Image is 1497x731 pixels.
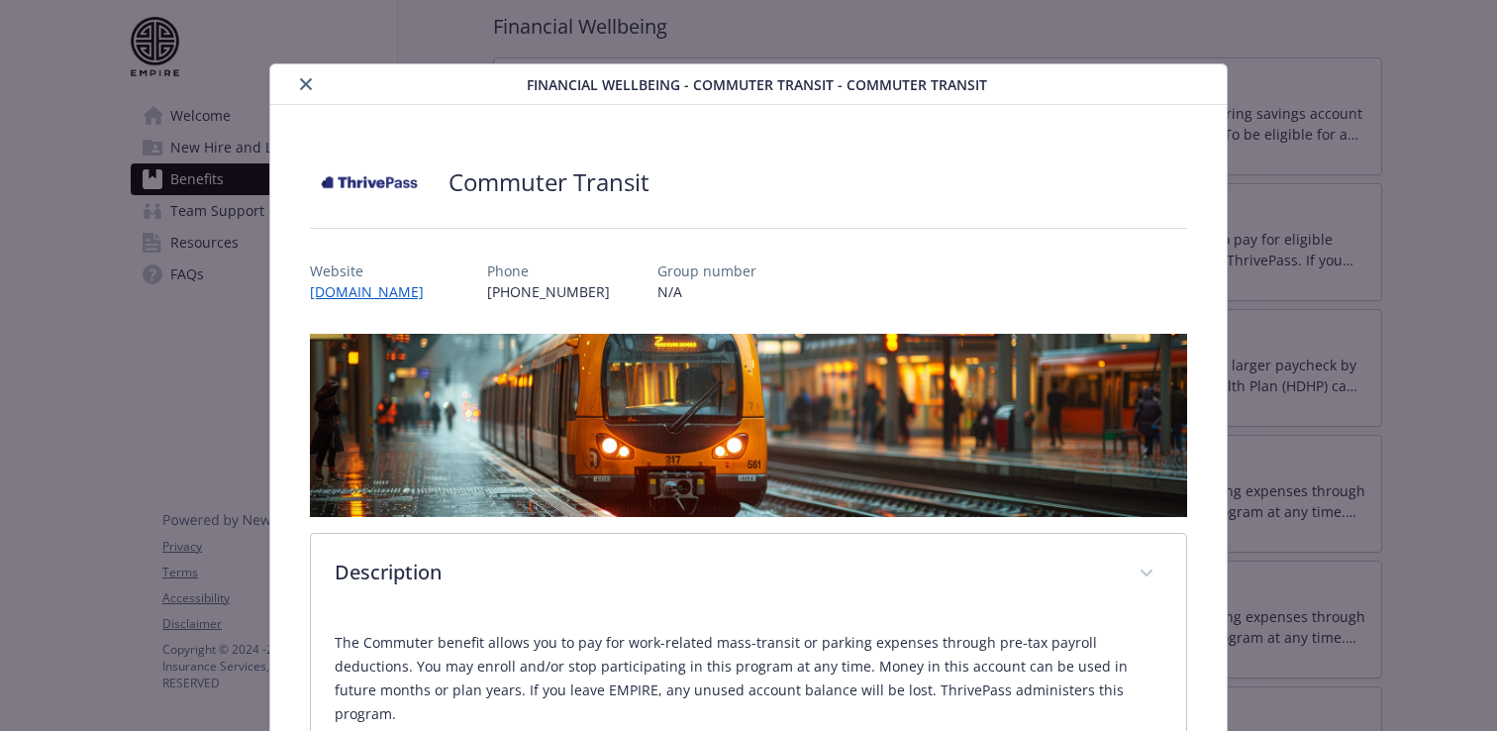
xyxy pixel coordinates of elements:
h2: Commuter Transit [449,165,649,199]
p: [PHONE_NUMBER] [487,281,610,302]
a: [DOMAIN_NAME] [310,282,440,301]
p: The Commuter benefit allows you to pay for work-related mass-transit or parking expenses through ... [335,631,1162,726]
img: banner [310,334,1187,517]
p: Website [310,261,440,281]
img: Thrive Pass [310,153,429,212]
span: Financial Wellbeing - Commuter Transit - Commuter Transit [527,74,987,95]
p: Phone [487,261,610,281]
p: N/A [657,281,756,302]
button: close [294,72,318,96]
div: Description [311,534,1186,615]
p: Group number [657,261,756,281]
p: Description [335,558,1115,587]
